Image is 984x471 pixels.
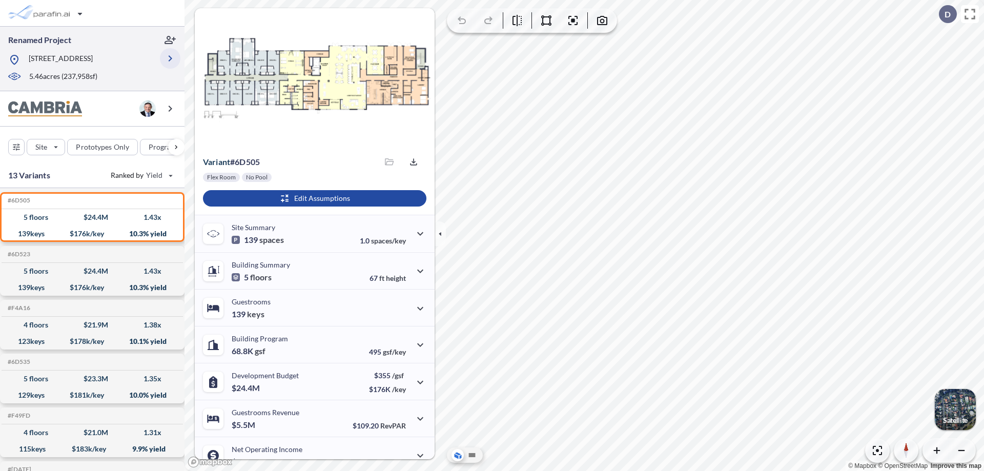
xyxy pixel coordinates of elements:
p: D [945,10,951,19]
p: 139 [232,235,284,245]
span: margin [383,458,406,467]
button: Switcher ImageSatellite [935,389,976,430]
p: 13 Variants [8,169,50,181]
p: 5 [232,272,272,282]
span: floors [250,272,272,282]
p: $2.5M [232,457,257,467]
span: spaces/key [371,236,406,245]
p: 495 [369,347,406,356]
a: Mapbox [848,462,876,469]
p: Edit Assumptions [294,193,350,203]
span: keys [247,309,264,319]
span: gsf [255,346,265,356]
p: Program [149,142,177,152]
p: Building Program [232,334,288,343]
p: Development Budget [232,371,299,380]
p: Building Summary [232,260,290,269]
p: Net Operating Income [232,445,302,454]
p: $24.4M [232,383,261,393]
p: Satellite [943,416,968,424]
h5: Click to copy the code [6,251,30,258]
button: Prototypes Only [67,139,138,155]
p: # 6d505 [203,157,260,167]
h5: Click to copy the code [6,412,30,419]
p: Flex Room [207,173,236,181]
p: $5.5M [232,420,257,430]
span: spaces [259,235,284,245]
span: ft [379,274,384,282]
span: /gsf [392,371,404,380]
img: Switcher Image [935,389,976,430]
img: BrandImage [8,101,82,117]
p: 1.0 [360,236,406,245]
span: height [386,274,406,282]
p: No Pool [246,173,268,181]
button: Site Plan [466,449,478,461]
span: RevPAR [380,421,406,430]
p: 45.0% [362,458,406,467]
h5: Click to copy the code [6,197,30,204]
button: Site [27,139,65,155]
span: Yield [146,170,163,180]
p: Guestrooms Revenue [232,408,299,417]
p: [STREET_ADDRESS] [29,53,93,66]
p: 5.46 acres ( 237,958 sf) [29,71,97,83]
a: Improve this map [931,462,981,469]
p: 67 [370,274,406,282]
p: Site Summary [232,223,275,232]
p: $355 [369,371,406,380]
img: user logo [139,100,156,117]
p: $109.20 [353,421,406,430]
p: $176K [369,385,406,394]
p: Guestrooms [232,297,271,306]
h5: Click to copy the code [6,358,30,365]
button: Ranked by Yield [102,167,179,183]
p: 68.8K [232,346,265,356]
span: Variant [203,157,230,167]
span: gsf/key [383,347,406,356]
h5: Click to copy the code [6,304,30,312]
button: Edit Assumptions [203,190,426,207]
span: /key [392,385,406,394]
a: OpenStreetMap [878,462,928,469]
p: Site [35,142,47,152]
a: Mapbox homepage [188,456,233,468]
button: Aerial View [452,449,464,461]
p: Prototypes Only [76,142,129,152]
button: Program [140,139,195,155]
p: Renamed Project [8,34,71,46]
p: 139 [232,309,264,319]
